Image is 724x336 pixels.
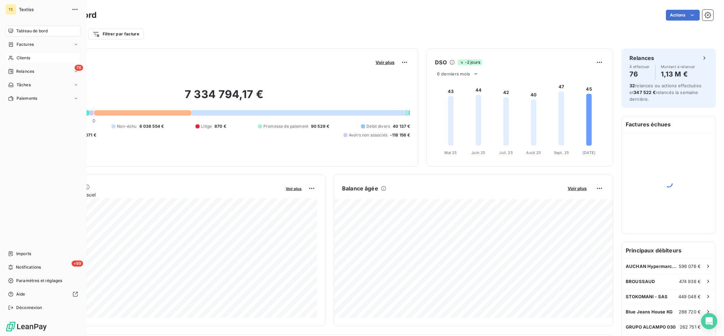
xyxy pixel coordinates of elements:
[88,29,144,39] button: Filtrer par facture
[16,264,41,270] span: Notifications
[626,324,676,330] span: GRUPO ALCAMPO 030
[17,95,37,101] span: Paiements
[16,28,48,34] span: Tableau de bord
[661,65,695,69] span: Montant à relancer
[437,71,470,77] span: 6 derniers mois
[626,264,679,269] span: AUCHAN Hypermarché SAS
[16,278,62,284] span: Paramètres et réglages
[72,261,83,267] span: +99
[679,279,701,284] span: 474 936 €
[526,150,541,155] tspan: Août 25
[661,69,695,80] h4: 1,13 M €
[263,123,308,129] span: Promesse de paiement
[445,150,457,155] tspan: Mai 25
[93,118,95,123] span: 0
[666,10,700,21] button: Actions
[342,184,378,192] h6: Balance âgée
[629,54,654,62] h6: Relances
[472,150,486,155] tspan: Juin 25
[629,65,650,69] span: À effectuer
[17,82,31,88] span: Tâches
[373,59,396,65] button: Voir plus
[499,150,513,155] tspan: Juil. 25
[629,83,635,88] span: 32
[19,7,68,12] span: Textiss
[679,264,701,269] span: 596 076 €
[201,123,212,129] span: Litige
[626,309,673,314] span: Blue Jeans House KG
[633,90,655,95] span: 347 522 €
[75,65,83,71] span: 76
[583,150,595,155] tspan: [DATE]
[629,83,701,102] span: relances ou actions effectuées et relancés la semaine dernière.
[5,4,16,15] div: TE
[139,123,164,129] span: 6 038 554 €
[5,289,81,300] a: Aide
[376,60,394,65] span: Voir plus
[214,123,226,129] span: 870 €
[366,123,390,129] span: Débit divers
[5,321,47,332] img: Logo LeanPay
[393,123,410,129] span: 40 137 €
[16,251,31,257] span: Imports
[678,294,701,299] span: 449 048 €
[622,116,716,132] h6: Factures échues
[679,309,701,314] span: 288 720 €
[680,324,701,330] span: 262 751 €
[16,291,25,297] span: Aide
[568,186,587,191] span: Voir plus
[38,191,281,198] span: Chiffre d'affaires mensuel
[701,313,717,329] div: Open Intercom Messenger
[629,69,650,80] h4: 76
[554,150,569,155] tspan: Sept. 25
[16,68,34,74] span: Relances
[626,294,668,299] span: STOKOMANI - SAS
[17,41,34,48] span: Factures
[458,59,482,65] span: -2 jours
[284,185,304,191] button: Voir plus
[16,305,42,311] span: Déconnexion
[17,55,30,61] span: Clients
[390,132,410,138] span: -118 156 €
[349,132,387,138] span: Avoirs non associés
[435,58,446,66] h6: DSO
[626,279,655,284] span: BROUSSAUD
[38,88,410,108] h2: 7 334 794,17 €
[117,123,136,129] span: Non-échu
[566,185,589,191] button: Voir plus
[622,242,716,258] h6: Principaux débiteurs
[311,123,329,129] span: 90 529 €
[286,186,302,191] span: Voir plus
